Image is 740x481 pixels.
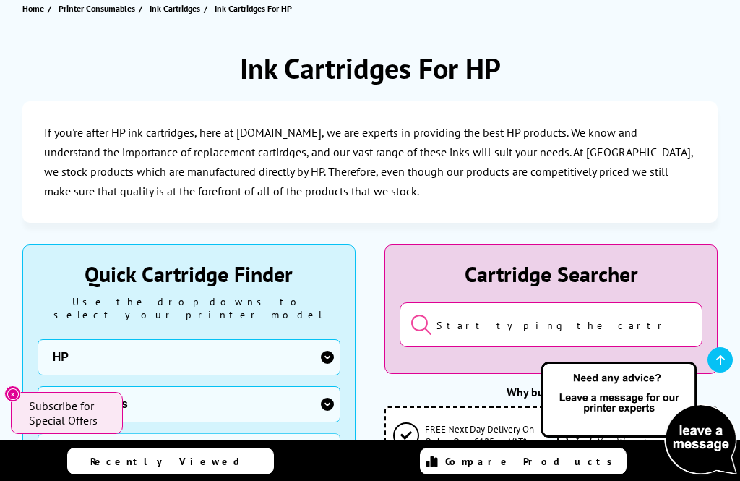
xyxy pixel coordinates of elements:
[445,455,620,468] span: Compare Products
[38,295,340,321] div: Use the drop-downs to select your printer model
[400,260,702,288] div: Cartridge Searcher
[59,1,135,16] span: Printer Consumables
[44,123,697,202] p: If you're after HP ink cartridges, here at [DOMAIN_NAME], we are experts in providing the best HP...
[90,455,254,468] span: Recently Viewed
[400,302,702,347] input: Start typing the cartridge or printer's name...
[538,359,740,478] img: Open Live Chat window
[150,1,200,16] span: Ink Cartridges
[425,423,537,448] span: FREE Next Day Delivery On Orders Over £125 ex VAT*
[150,1,204,16] a: Ink Cartridges
[67,448,273,474] a: Recently Viewed
[384,385,718,399] div: Why buy from us?
[240,49,501,87] h1: Ink Cartridges For HP
[215,3,292,14] span: Ink Cartridges For HP
[38,260,340,288] div: Quick Cartridge Finder
[420,448,626,474] a: Compare Products
[29,399,108,427] span: Subscribe for Special Offers
[59,1,139,16] a: Printer Consumables
[22,1,48,16] a: Home
[4,386,21,402] button: Close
